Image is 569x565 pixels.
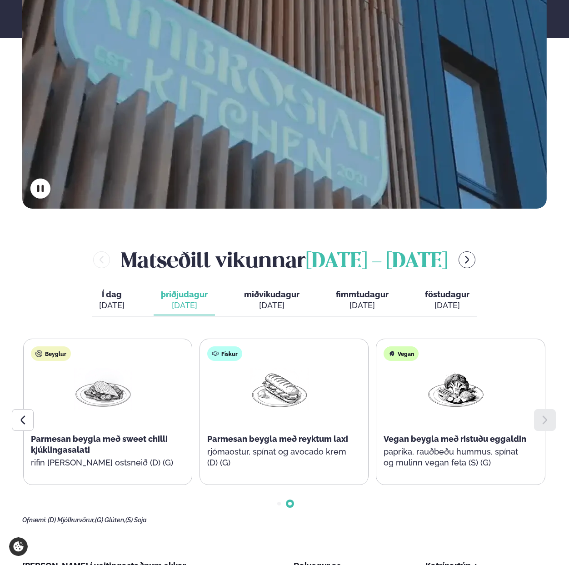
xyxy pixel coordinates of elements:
span: Parmesan beygla með reyktum laxi [207,434,348,444]
img: Chicken-breast.png [74,368,132,410]
div: [DATE] [161,300,208,311]
button: fimmtudagur [DATE] [329,285,396,315]
div: Fiskur [207,346,242,361]
button: þriðjudagur [DATE] [154,285,215,315]
span: (G) Glúten, [95,516,125,524]
button: menu-btn-right [459,251,475,268]
button: miðvikudagur [DATE] [237,285,307,315]
img: Panini.png [250,368,309,410]
p: rjómaostur, spínat og avocado krem (D) (G) [207,446,352,468]
div: [DATE] [336,300,389,311]
img: fish.svg [212,350,219,357]
div: [DATE] [425,300,469,311]
a: Cookie settings [9,537,28,556]
span: Parmesan beygla með sweet chilli kjúklingasalati [31,434,168,455]
span: (S) Soja [125,516,147,524]
span: föstudagur [425,290,469,299]
span: Í dag [99,289,125,300]
img: bagle-new-16px.svg [35,350,43,357]
span: þriðjudagur [161,290,208,299]
span: (D) Mjólkurvörur, [48,516,95,524]
span: Go to slide 1 [277,502,281,505]
div: Beyglur [31,346,71,361]
button: menu-btn-left [93,251,110,268]
p: paprika, rauðbeðu hummus, spínat og mulinn vegan feta (S) (G) [384,446,528,468]
span: Go to slide 2 [288,502,292,505]
h2: Matseðill vikunnar [121,245,448,275]
span: Vegan beygla með ristuðu eggaldin [384,434,526,444]
div: [DATE] [99,300,125,311]
button: Í dag [DATE] [92,285,132,315]
div: Vegan [384,346,419,361]
img: Vegan.svg [388,350,395,357]
span: fimmtudagur [336,290,389,299]
img: Vegan.png [427,368,485,410]
span: [DATE] - [DATE] [306,252,448,272]
button: föstudagur [DATE] [418,285,477,315]
p: rifin [PERSON_NAME] ostsneið (D) (G) [31,457,175,468]
div: [DATE] [244,300,299,311]
span: Ofnæmi: [22,516,46,524]
span: miðvikudagur [244,290,299,299]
